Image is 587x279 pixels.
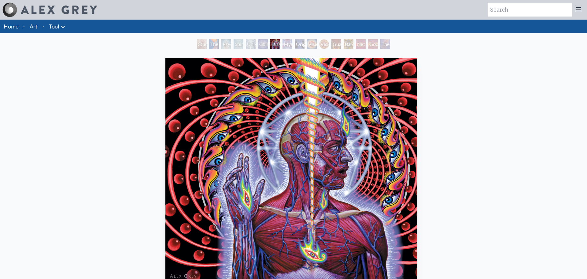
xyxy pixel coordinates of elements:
a: Home [4,23,18,30]
div: Spiritual Energy System [234,39,243,49]
div: Study for the Great Turn [197,39,207,49]
div: Vision Crystal Tondo [319,39,329,49]
a: Tool [49,22,59,31]
div: Collective Vision [258,39,268,49]
div: Guardian of Infinite Vision [331,39,341,49]
a: Art [30,22,38,31]
div: Mystic Eye [282,39,292,49]
div: The Great Turn [380,39,390,49]
div: Psychic Energy System [221,39,231,49]
div: Net of Being [356,39,366,49]
input: Search [488,3,572,17]
div: Dissectional Art for Tool's Lateralus CD [270,39,280,49]
li: · [21,20,27,33]
div: The Torch [209,39,219,49]
div: Original Face [295,39,305,49]
div: Vision Crystal [307,39,317,49]
li: · [40,20,46,33]
div: Godself [368,39,378,49]
div: Bardo Being [344,39,353,49]
div: Universal Mind Lattice [246,39,256,49]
